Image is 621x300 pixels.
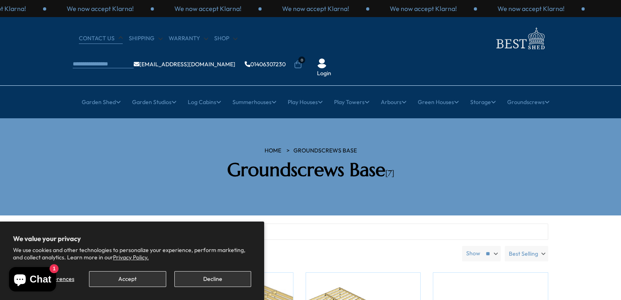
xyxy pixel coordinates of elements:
div: 3 / 3 [477,4,585,13]
div: 3 / 3 [154,4,262,13]
a: Groundscrews Base [293,147,357,155]
a: [EMAIL_ADDRESS][DOMAIN_NAME] [134,61,235,67]
a: 0 [294,61,302,69]
a: Summerhouses [232,92,276,112]
span: [7] [385,168,394,178]
a: CONTACT US [79,35,123,43]
p: We use cookies and other technologies to personalize your experience, perform marketing, and coll... [13,246,251,261]
a: Groundscrews [507,92,549,112]
a: 01406307230 [245,61,286,67]
a: Warranty [169,35,208,43]
p: We now accept Klarna! [497,4,565,13]
img: User Icon [317,59,327,68]
button: Decline [174,271,251,287]
span: 0 [298,57,305,63]
a: HOME [265,147,281,155]
a: Shop [214,35,237,43]
input: Search products [178,224,548,240]
div: 2 / 3 [369,4,477,13]
inbox-online-store-chat: Shopify online store chat [7,267,59,293]
span: Best Selling [509,246,538,261]
h2: We value your privacy [13,235,251,243]
a: Log Cabins [188,92,221,112]
a: Garden Studios [132,92,176,112]
p: We now accept Klarna! [174,4,241,13]
p: We now accept Klarna! [390,4,457,13]
a: Garden Shed [82,92,121,112]
a: Login [317,70,331,78]
div: 2 / 3 [46,4,154,13]
a: Privacy Policy. [113,254,149,261]
button: Accept [89,271,166,287]
a: Play Towers [334,92,369,112]
a: Green Houses [418,92,459,112]
label: Best Selling [505,246,548,261]
label: Show [466,250,480,258]
a: Arbours [381,92,406,112]
p: We now accept Klarna! [282,4,349,13]
a: Play Houses [288,92,323,112]
div: 1 / 3 [262,4,369,13]
p: We now accept Klarna! [67,4,134,13]
h2: Groundscrews Base [195,159,426,181]
a: Shipping [129,35,163,43]
span: Products [175,246,459,261]
a: Storage [470,92,496,112]
img: logo [491,25,548,52]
